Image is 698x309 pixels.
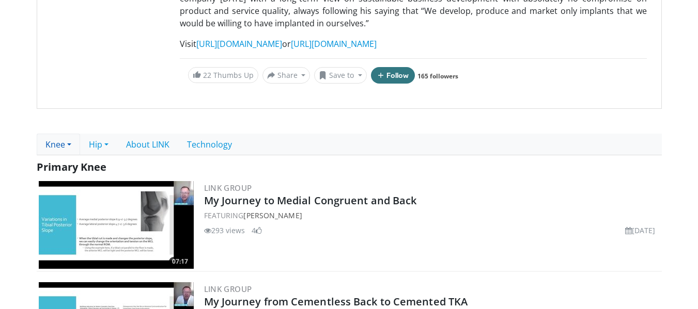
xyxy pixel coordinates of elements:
span: Primary Knee [37,160,106,174]
a: LINK Group [204,284,252,294]
a: [URL][DOMAIN_NAME] [196,38,282,50]
span: 22 [203,70,211,80]
a: LINK Group [204,183,252,193]
a: 165 followers [417,72,458,80]
a: [URL][DOMAIN_NAME] [291,38,377,50]
li: 293 views [204,225,245,236]
a: Knee [37,134,80,155]
a: My Journey to Medial Congruent and Back [204,193,417,207]
a: 07:17 [39,181,194,269]
a: Technology [178,134,241,155]
span: 07:17 [169,257,191,266]
button: Share [262,67,311,84]
a: 22 Thumbs Up [188,67,258,83]
li: 4 [252,225,262,236]
button: Save to [314,67,367,84]
a: Hip [80,134,117,155]
li: [DATE] [625,225,656,236]
div: FEATURING [204,210,660,221]
p: Visit or [180,38,647,50]
img: 996abfc1-cbb0-4ade-a03d-4430906441a7.300x170_q85_crop-smart_upscale.jpg [39,181,194,269]
a: My Journey from Cementless Back to Cemented TKA [204,295,468,308]
a: About LINK [117,134,178,155]
button: Follow [371,67,415,84]
a: [PERSON_NAME] [243,210,302,220]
